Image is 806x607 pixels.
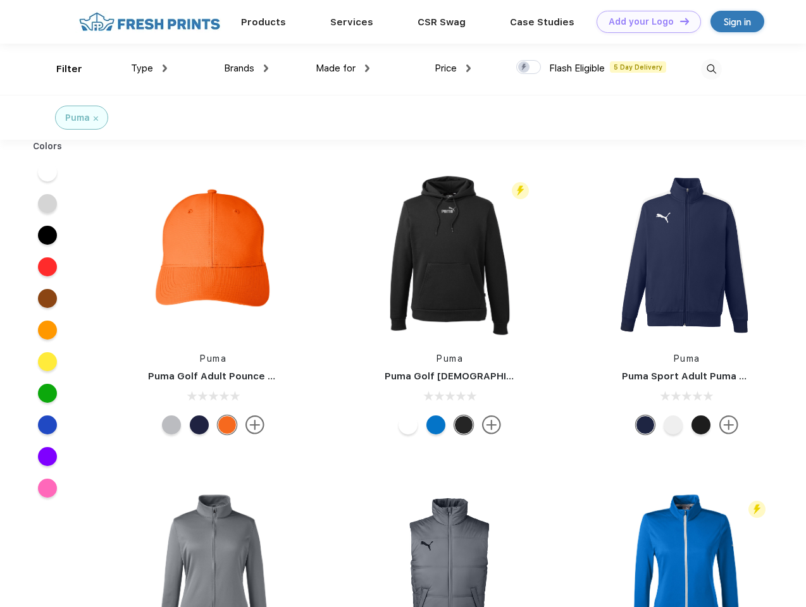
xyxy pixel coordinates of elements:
img: more.svg [719,415,738,434]
div: Colors [23,140,72,153]
img: fo%20logo%202.webp [75,11,224,33]
img: func=resize&h=266 [366,171,534,340]
div: White and Quiet Shade [664,415,683,434]
a: Puma [674,353,700,364]
div: Filter [56,62,82,77]
span: Flash Eligible [549,63,605,74]
div: Puma [65,111,90,125]
div: Quarry [162,415,181,434]
div: Vibrant Orange [218,415,237,434]
img: more.svg [245,415,264,434]
img: filter_cancel.svg [94,116,98,121]
div: Peacoat [190,415,209,434]
img: dropdown.png [365,64,369,72]
span: 5 Day Delivery [610,61,666,73]
span: Brands [224,63,254,74]
img: dropdown.png [264,64,268,72]
img: flash_active_toggle.svg [512,182,529,199]
div: Puma Black [691,415,710,434]
span: Price [435,63,457,74]
img: flash_active_toggle.svg [748,501,766,518]
img: DT [680,18,689,25]
a: CSR Swag [418,16,466,28]
img: more.svg [482,415,501,434]
div: Puma Black [454,415,473,434]
img: dropdown.png [163,64,167,72]
a: Puma [200,353,226,364]
a: Sign in [710,11,764,32]
div: Add your Logo [609,16,674,27]
a: Puma Golf Adult Pounce Adjustable Cap [148,371,342,382]
div: Peacoat [636,415,655,434]
div: Bright White [399,415,418,434]
span: Type [131,63,153,74]
img: desktop_search.svg [701,59,722,80]
img: func=resize&h=266 [603,171,771,340]
div: Sign in [724,15,751,29]
img: dropdown.png [466,64,471,72]
div: Lapis Blue [426,415,445,434]
img: func=resize&h=266 [129,171,297,340]
a: Products [241,16,286,28]
a: Puma [437,353,463,364]
span: Made for [316,63,356,74]
a: Puma Golf [DEMOGRAPHIC_DATA]' Icon Golf Polo [385,371,619,382]
a: Services [330,16,373,28]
